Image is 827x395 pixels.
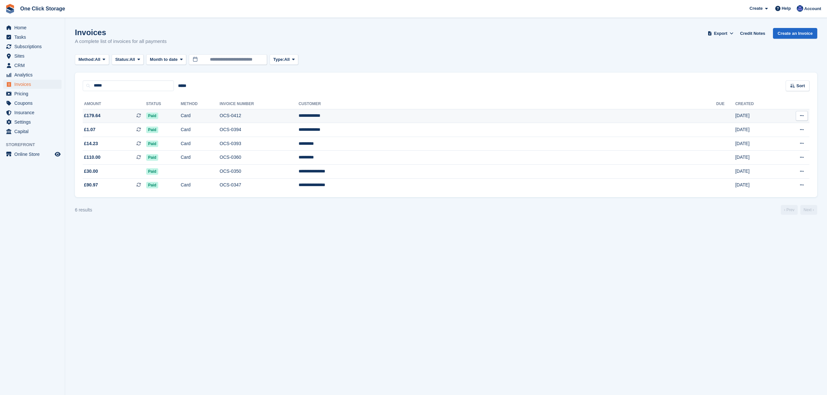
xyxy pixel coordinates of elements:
button: Export [706,28,735,39]
nav: Page [779,205,819,215]
img: Thomas [797,5,803,12]
span: Capital [14,127,53,136]
a: menu [3,51,62,61]
span: Help [782,5,791,12]
h1: Invoices [75,28,167,37]
td: Card [181,178,220,192]
span: Home [14,23,53,32]
a: menu [3,99,62,108]
span: £1.07 [84,126,95,133]
span: Coupons [14,99,53,108]
a: menu [3,23,62,32]
a: menu [3,89,62,98]
a: Previous [781,205,798,215]
a: menu [3,33,62,42]
span: Month to date [150,56,177,63]
td: OCS-0360 [220,151,299,165]
td: [DATE] [735,109,778,123]
span: £90.97 [84,182,98,188]
a: menu [3,42,62,51]
th: Amount [83,99,146,109]
span: Type: [273,56,284,63]
span: Paid [146,168,158,175]
span: All [284,56,290,63]
span: Create [750,5,763,12]
th: Created [735,99,778,109]
a: Create an Invoice [773,28,817,39]
a: menu [3,70,62,79]
td: OCS-0347 [220,178,299,192]
th: Due [716,99,735,109]
span: £110.00 [84,154,101,161]
span: Analytics [14,70,53,79]
span: Method: [78,56,95,63]
span: All [130,56,135,63]
td: OCS-0394 [220,123,299,137]
a: menu [3,117,62,127]
button: Month to date [146,54,186,65]
a: menu [3,150,62,159]
span: Paid [146,182,158,188]
span: Sort [796,83,805,89]
span: £30.00 [84,168,98,175]
span: Settings [14,117,53,127]
span: Pricing [14,89,53,98]
th: Method [181,99,220,109]
span: Paid [146,127,158,133]
th: Customer [299,99,716,109]
td: [DATE] [735,178,778,192]
span: £179.64 [84,112,101,119]
a: menu [3,61,62,70]
td: [DATE] [735,165,778,179]
p: A complete list of invoices for all payments [75,38,167,45]
span: All [95,56,101,63]
td: Card [181,109,220,123]
td: Card [181,137,220,151]
a: menu [3,127,62,136]
span: Sites [14,51,53,61]
span: Paid [146,141,158,147]
span: Insurance [14,108,53,117]
td: OCS-0350 [220,165,299,179]
span: Online Store [14,150,53,159]
a: Preview store [54,150,62,158]
span: Export [714,30,727,37]
button: Type: All [270,54,298,65]
td: OCS-0412 [220,109,299,123]
span: Status: [115,56,130,63]
span: Subscriptions [14,42,53,51]
a: Credit Notes [737,28,768,39]
td: Card [181,123,220,137]
div: 6 results [75,207,92,213]
span: Paid [146,113,158,119]
td: [DATE] [735,123,778,137]
img: stora-icon-8386f47178a22dfd0bd8f6a31ec36ba5ce8667c1dd55bd0f319d3a0aa187defe.svg [5,4,15,14]
th: Invoice Number [220,99,299,109]
a: Next [800,205,817,215]
a: menu [3,80,62,89]
span: Storefront [6,142,65,148]
td: [DATE] [735,151,778,165]
td: Card [181,151,220,165]
td: [DATE] [735,137,778,151]
span: Invoices [14,80,53,89]
span: Account [804,6,821,12]
th: Status [146,99,181,109]
a: One Click Storage [18,3,68,14]
button: Status: All [112,54,144,65]
button: Method: All [75,54,109,65]
span: CRM [14,61,53,70]
td: OCS-0393 [220,137,299,151]
span: Paid [146,154,158,161]
a: menu [3,108,62,117]
span: £14.23 [84,140,98,147]
span: Tasks [14,33,53,42]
